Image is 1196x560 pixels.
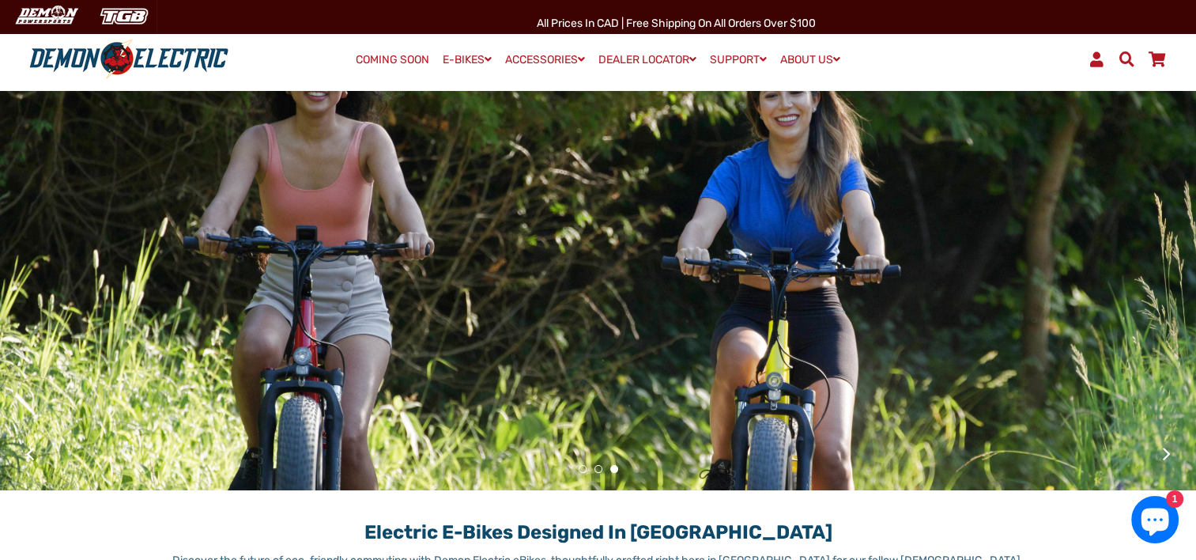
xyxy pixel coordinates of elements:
a: ACCESSORIES [500,48,590,71]
inbox-online-store-chat: Shopify online store chat [1126,496,1183,547]
button: 3 of 3 [610,465,618,473]
img: Demon Electric [8,3,84,29]
a: COMING SOON [350,49,435,71]
h1: Electric E-Bikes Designed in [GEOGRAPHIC_DATA] [168,505,1029,544]
a: SUPPORT [704,48,772,71]
button: 1 of 3 [579,465,587,473]
a: DEALER LOCATOR [593,48,702,71]
a: E-BIKES [437,48,497,71]
span: All Prices in CAD | Free shipping on all orders over $100 [537,17,816,30]
img: Demon Electric logo [24,39,234,80]
img: TGB Canada [92,3,157,29]
button: 2 of 3 [594,465,602,473]
a: ABOUT US [775,48,846,71]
